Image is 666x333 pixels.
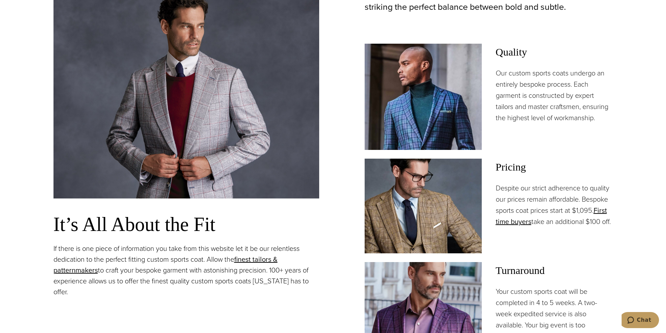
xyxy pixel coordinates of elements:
img: Client in green custom tailored sportscoat with blue subtle windowpane, vest, dress shirt and pal... [365,159,482,253]
span: Quality [496,44,613,60]
span: Turnaround [496,262,613,279]
iframe: Opens a widget where you can chat to one of our agents [622,312,659,330]
a: finest tailors & patternmakers [53,254,278,275]
p: If there is one piece of information you take from this website let it be our relentless dedicati... [53,243,319,297]
img: Client in blue custom made Loro Piana sportscoat with navy windowpane and navy sweater. [365,44,482,150]
a: First time buyers [496,205,607,227]
h3: It’s All About the Fit [53,212,319,236]
span: Pricing [496,159,613,175]
p: Despite our strict adherence to quality our prices remain affordable. Bespoke sports coat prices ... [496,182,613,227]
p: Our custom sports coats undergo an entirely bespoke process. Each garment is constructed by exper... [496,67,613,123]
